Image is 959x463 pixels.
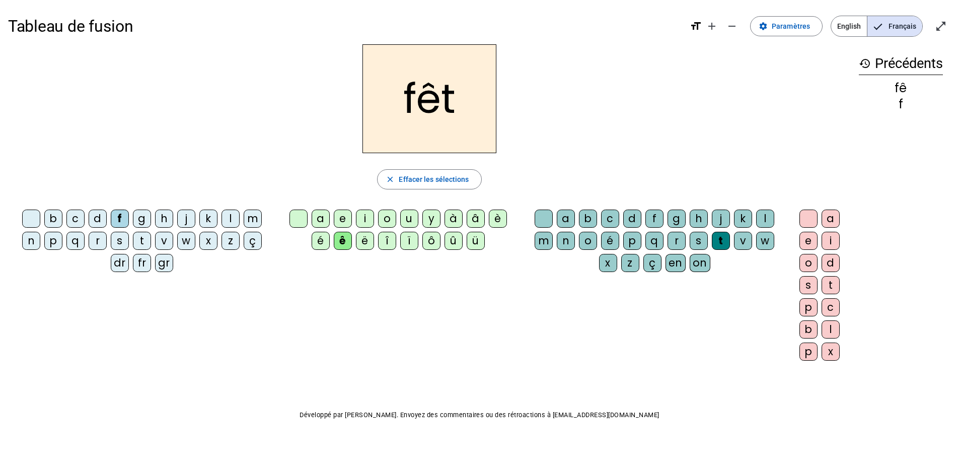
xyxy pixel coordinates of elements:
div: ô [422,232,440,250]
div: fê [859,82,943,94]
div: l [756,210,774,228]
span: Effacer les sélections [399,173,469,185]
div: c [66,210,85,228]
div: f [645,210,663,228]
div: d [89,210,107,228]
p: Développé par [PERSON_NAME]. Envoyez des commentaires ou des rétroactions à [EMAIL_ADDRESS][DOMAI... [8,409,951,421]
div: w [177,232,195,250]
div: f [859,98,943,110]
div: ï [400,232,418,250]
div: ç [643,254,661,272]
div: e [334,210,352,228]
div: w [756,232,774,250]
div: j [712,210,730,228]
mat-icon: add [706,20,718,32]
mat-button-toggle-group: Language selection [831,16,923,37]
div: g [133,210,151,228]
div: s [111,232,129,250]
div: a [312,210,330,228]
div: on [690,254,710,272]
div: y [422,210,440,228]
div: h [690,210,708,228]
div: l [222,210,240,228]
mat-icon: history [859,57,871,70]
div: a [822,210,840,228]
div: k [734,210,752,228]
div: t [133,232,151,250]
div: c [822,298,840,316]
div: c [601,210,619,228]
h2: fêt [362,44,496,153]
h3: Précédents [859,52,943,75]
mat-icon: format_size [690,20,702,32]
button: Augmenter la taille de la police [702,16,722,36]
button: Effacer les sélections [377,169,481,189]
button: Diminuer la taille de la police [722,16,742,36]
div: i [356,210,374,228]
div: q [645,232,663,250]
span: Paramètres [772,20,810,32]
div: q [66,232,85,250]
mat-icon: settings [759,22,768,31]
div: b [799,320,818,339]
div: n [22,232,40,250]
div: v [734,232,752,250]
div: a [557,210,575,228]
div: d [822,254,840,272]
div: g [668,210,686,228]
div: ü [467,232,485,250]
div: f [111,210,129,228]
div: s [690,232,708,250]
div: û [445,232,463,250]
div: r [89,232,107,250]
mat-icon: remove [726,20,738,32]
div: x [599,254,617,272]
div: e [799,232,818,250]
div: z [222,232,240,250]
div: x [199,232,217,250]
mat-icon: open_in_full [935,20,947,32]
div: è [489,210,507,228]
div: dr [111,254,129,272]
div: u [400,210,418,228]
div: o [799,254,818,272]
div: gr [155,254,173,272]
h1: Tableau de fusion [8,10,682,42]
div: h [155,210,173,228]
div: x [822,343,840,361]
div: é [312,232,330,250]
div: m [244,210,262,228]
div: s [799,276,818,294]
div: l [822,320,840,339]
div: î [378,232,396,250]
div: p [799,343,818,361]
div: t [712,232,730,250]
div: v [155,232,173,250]
mat-icon: close [386,175,395,184]
button: Paramètres [750,16,823,36]
button: Entrer en plein écran [931,16,951,36]
div: p [799,298,818,316]
div: d [623,210,641,228]
div: n [557,232,575,250]
div: à [445,210,463,228]
div: p [44,232,62,250]
div: o [378,210,396,228]
div: en [666,254,686,272]
div: b [44,210,62,228]
div: ç [244,232,262,250]
div: b [579,210,597,228]
div: ê [334,232,352,250]
div: p [623,232,641,250]
div: â [467,210,485,228]
div: m [535,232,553,250]
div: z [621,254,639,272]
div: ë [356,232,374,250]
div: j [177,210,195,228]
div: t [822,276,840,294]
span: Français [867,16,922,36]
div: i [822,232,840,250]
div: k [199,210,217,228]
div: r [668,232,686,250]
div: é [601,232,619,250]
